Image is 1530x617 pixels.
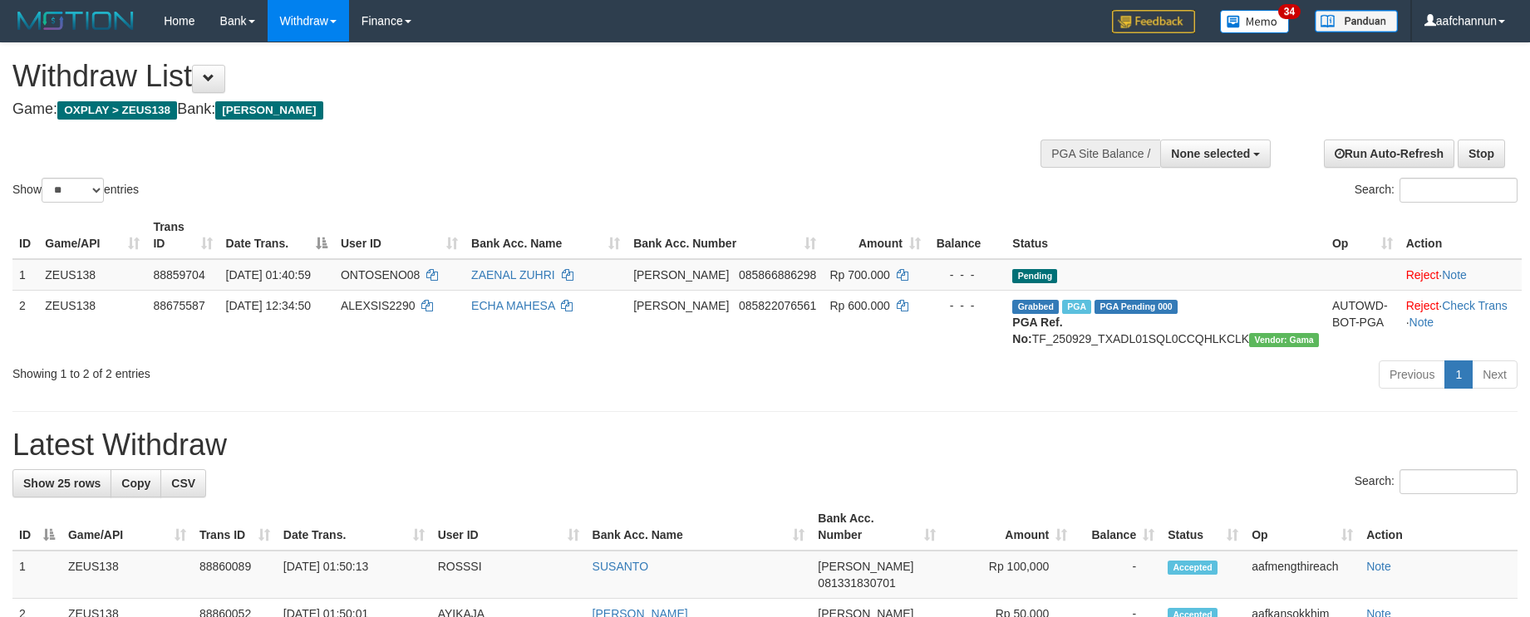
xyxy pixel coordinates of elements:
a: Stop [1458,140,1505,168]
th: Amount: activate to sort column ascending [942,503,1074,551]
span: ALEXSIS2290 [341,299,416,312]
h1: Withdraw List [12,60,1003,93]
span: [PERSON_NAME] [215,101,322,120]
span: Vendor URL: https://trx31.1velocity.biz [1249,333,1319,347]
a: Run Auto-Refresh [1324,140,1454,168]
th: Bank Acc. Name: activate to sort column ascending [465,212,627,259]
div: - - - [934,297,1000,314]
span: Pending [1012,269,1057,283]
td: 2 [12,290,38,354]
span: 88859704 [153,268,204,282]
td: - [1074,551,1161,599]
td: ZEUS138 [38,259,146,291]
a: ZAENAL ZUHRI [471,268,555,282]
a: Note [1366,560,1391,573]
h1: Latest Withdraw [12,428,1518,462]
img: MOTION_logo.png [12,8,139,33]
img: Feedback.jpg [1112,10,1195,33]
a: ECHA MAHESA [471,299,554,312]
h4: Game: Bank: [12,101,1003,118]
th: Trans ID: activate to sort column ascending [193,503,277,551]
th: User ID: activate to sort column ascending [431,503,586,551]
a: Show 25 rows [12,469,111,497]
td: 1 [12,259,38,291]
a: Reject [1406,299,1439,312]
th: Balance: activate to sort column ascending [1074,503,1161,551]
img: panduan.png [1315,10,1398,32]
th: Balance [927,212,1006,259]
label: Show entries [12,178,139,203]
th: Bank Acc. Number: activate to sort column ascending [811,503,942,551]
span: [DATE] 12:34:50 [226,299,311,312]
td: 88860089 [193,551,277,599]
th: Game/API: activate to sort column ascending [61,503,193,551]
th: Bank Acc. Name: activate to sort column ascending [586,503,812,551]
span: [DATE] 01:40:59 [226,268,311,282]
td: aafmengthireach [1245,551,1360,599]
td: ZEUS138 [61,551,193,599]
span: 88675587 [153,299,204,312]
span: Accepted [1168,561,1218,575]
th: Amount: activate to sort column ascending [823,212,927,259]
span: Copy 085822076561 to clipboard [739,299,816,312]
td: ZEUS138 [38,290,146,354]
div: PGA Site Balance / [1040,140,1160,168]
span: PGA Pending [1095,300,1178,314]
th: Action [1360,503,1518,551]
span: ONTOSENO08 [341,268,420,282]
span: Rp 600.000 [829,299,889,312]
th: Trans ID: activate to sort column ascending [146,212,219,259]
td: AUTOWD-BOT-PGA [1326,290,1400,354]
th: ID: activate to sort column descending [12,503,61,551]
a: Copy [111,469,161,497]
span: [PERSON_NAME] [633,268,729,282]
span: Copy [121,477,150,490]
a: Note [1409,316,1434,329]
a: SUSANTO [593,560,648,573]
a: Note [1442,268,1467,282]
span: OXPLAY > ZEUS138 [57,101,177,120]
span: Copy 081331830701 to clipboard [818,576,895,590]
th: Date Trans.: activate to sort column descending [219,212,334,259]
select: Showentries [42,178,104,203]
th: Game/API: activate to sort column ascending [38,212,146,259]
a: Reject [1406,268,1439,282]
input: Search: [1400,178,1518,203]
b: PGA Ref. No: [1012,316,1062,345]
span: None selected [1171,147,1250,160]
a: Next [1472,360,1518,389]
th: ID [12,212,38,259]
span: Rp 700.000 [829,268,889,282]
div: - - - [934,267,1000,283]
a: CSV [160,469,206,497]
th: Action [1400,212,1522,259]
label: Search: [1355,178,1518,203]
a: Previous [1379,360,1445,389]
span: Copy 085866886298 to clipboard [739,268,816,282]
td: [DATE] 01:50:13 [277,551,431,599]
span: CSV [171,477,195,490]
span: [PERSON_NAME] [818,560,913,573]
span: Grabbed [1012,300,1059,314]
td: ROSSSI [431,551,586,599]
span: Marked by aafpengsreynich [1062,300,1091,314]
th: Date Trans.: activate to sort column ascending [277,503,431,551]
th: Status [1006,212,1326,259]
th: Bank Acc. Number: activate to sort column ascending [627,212,823,259]
td: · [1400,259,1522,291]
td: · · [1400,290,1522,354]
label: Search: [1355,469,1518,494]
td: Rp 100,000 [942,551,1074,599]
img: Button%20Memo.svg [1220,10,1290,33]
th: Op: activate to sort column ascending [1245,503,1360,551]
th: Status: activate to sort column ascending [1161,503,1245,551]
th: User ID: activate to sort column ascending [334,212,465,259]
td: TF_250929_TXADL01SQL0CCQHLKCLK [1006,290,1326,354]
td: 1 [12,551,61,599]
input: Search: [1400,469,1518,494]
th: Op: activate to sort column ascending [1326,212,1400,259]
span: Show 25 rows [23,477,101,490]
button: None selected [1160,140,1271,168]
a: 1 [1444,360,1473,389]
span: 34 [1278,4,1301,19]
